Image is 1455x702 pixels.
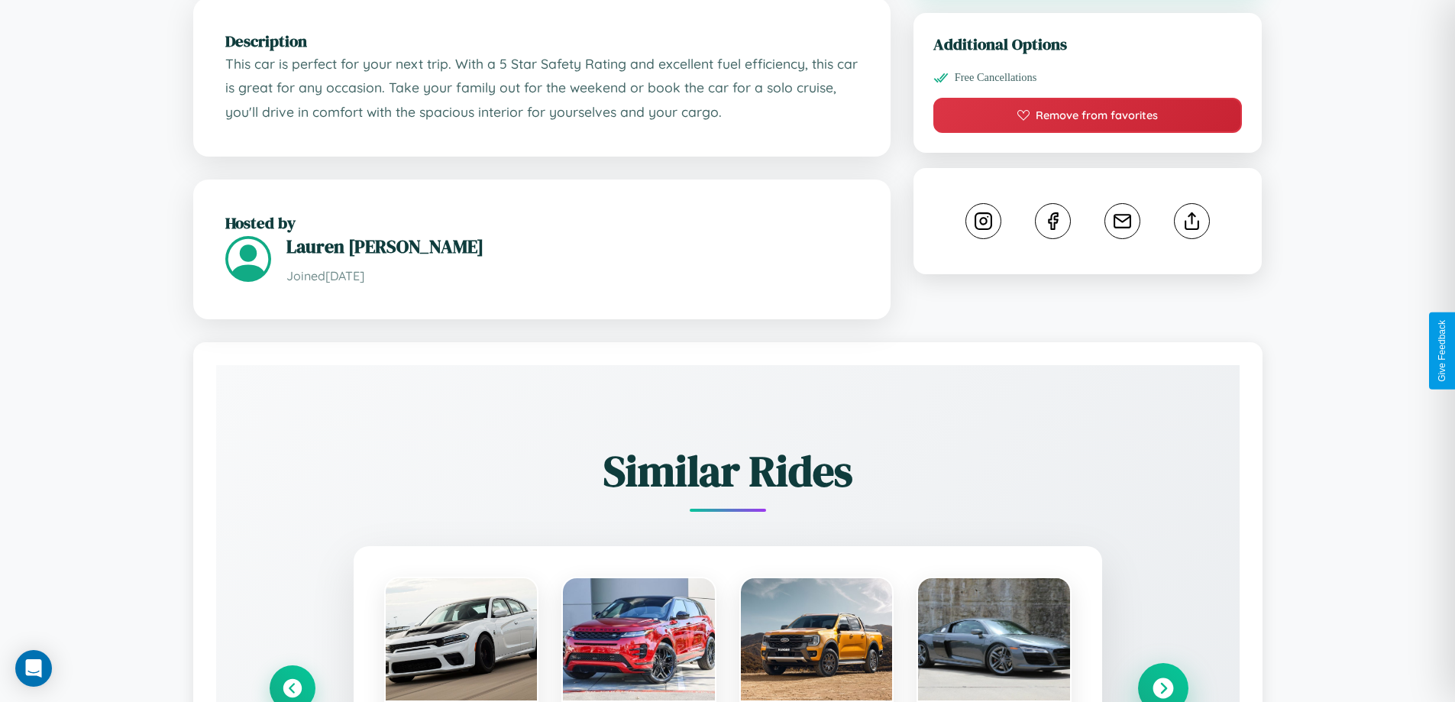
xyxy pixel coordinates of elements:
[286,265,858,287] p: Joined [DATE]
[225,212,858,234] h2: Hosted by
[286,234,858,259] h3: Lauren [PERSON_NAME]
[15,650,52,687] div: Open Intercom Messenger
[1437,320,1447,382] div: Give Feedback
[933,33,1243,55] h3: Additional Options
[225,52,858,125] p: This car is perfect for your next trip. With a 5 Star Safety Rating and excellent fuel efficiency...
[955,71,1037,84] span: Free Cancellations
[270,442,1186,500] h2: Similar Rides
[225,30,858,52] h2: Description
[933,98,1243,133] button: Remove from favorites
